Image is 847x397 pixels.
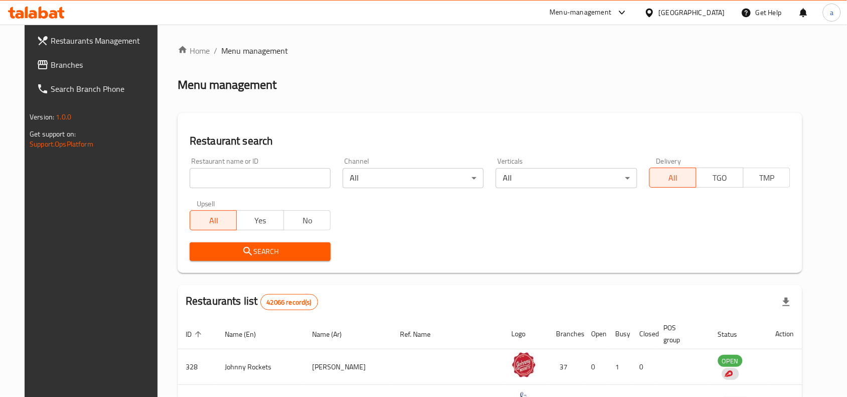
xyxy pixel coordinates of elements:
[284,210,331,230] button: No
[190,242,331,261] button: Search
[56,110,71,123] span: 1.0.0
[659,7,725,18] div: [GEOGRAPHIC_DATA]
[51,35,158,47] span: Restaurants Management
[768,319,802,349] th: Action
[29,29,166,53] a: Restaurants Management
[178,45,210,57] a: Home
[503,319,548,349] th: Logo
[261,298,318,307] span: 42066 record(s)
[241,213,279,228] span: Yes
[608,319,632,349] th: Busy
[217,349,305,385] td: Johnny Rockets
[29,77,166,101] a: Search Branch Phone
[664,322,698,346] span: POS group
[221,45,288,57] span: Menu management
[656,158,681,165] label: Delivery
[190,210,237,230] button: All
[51,83,158,95] span: Search Branch Phone
[29,53,166,77] a: Branches
[654,171,692,185] span: All
[548,349,584,385] td: 37
[584,349,608,385] td: 0
[236,210,284,230] button: Yes
[496,168,637,188] div: All
[548,319,584,349] th: Branches
[511,352,536,377] img: Johnny Rockets
[178,349,217,385] td: 328
[718,355,743,367] span: OPEN
[30,110,54,123] span: Version:
[743,168,790,188] button: TMP
[260,294,318,310] div: Total records count
[190,168,331,188] input: Search for restaurant name or ID..
[190,134,790,149] h2: Restaurant search
[305,349,392,385] td: [PERSON_NAME]
[608,349,632,385] td: 1
[186,294,318,310] h2: Restaurants list
[288,213,327,228] span: No
[197,200,215,207] label: Upsell
[400,328,444,340] span: Ref. Name
[30,127,76,141] span: Get support on:
[718,328,751,340] span: Status
[313,328,355,340] span: Name (Ar)
[584,319,608,349] th: Open
[550,7,612,19] div: Menu-management
[632,319,656,349] th: Closed
[649,168,696,188] button: All
[198,245,323,258] span: Search
[830,7,833,18] span: a
[724,369,733,378] img: delivery hero logo
[186,328,205,340] span: ID
[194,213,233,228] span: All
[722,368,739,380] div: Indicates that the vendor menu management has been moved to DH Catalog service
[696,168,743,188] button: TGO
[700,171,739,185] span: TGO
[343,168,484,188] div: All
[748,171,786,185] span: TMP
[30,138,93,151] a: Support.OpsPlatform
[178,45,802,57] nav: breadcrumb
[214,45,217,57] li: /
[51,59,158,71] span: Branches
[632,349,656,385] td: 0
[774,290,798,314] div: Export file
[178,77,276,93] h2: Menu management
[225,328,269,340] span: Name (En)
